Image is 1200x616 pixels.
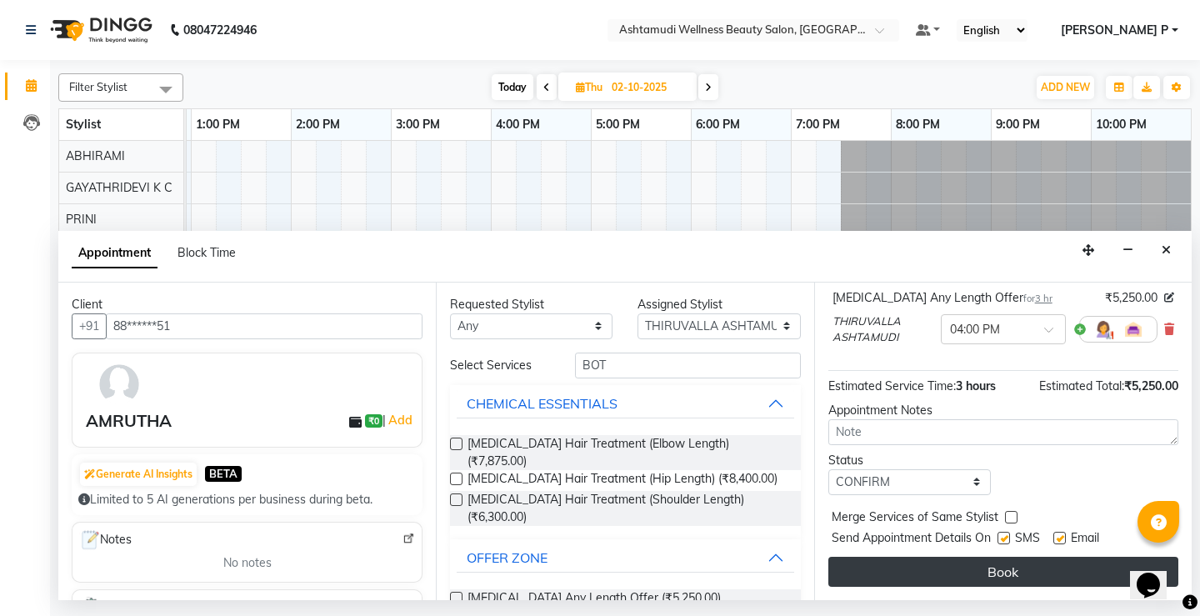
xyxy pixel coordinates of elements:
a: 4:00 PM [492,113,544,137]
iframe: chat widget [1130,549,1183,599]
a: Add [386,410,415,430]
span: 3 hours [956,378,996,393]
div: Limited to 5 AI generations per business during beta. [78,491,416,508]
a: 1:00 PM [192,113,244,137]
div: AMRUTHA [86,408,172,433]
div: Assigned Stylist [637,296,800,313]
span: [PERSON_NAME] P [1061,22,1168,39]
img: Interior.png [1123,319,1143,339]
span: | [382,410,415,430]
span: SMS [1015,529,1040,550]
span: Filter Stylist [69,80,127,93]
span: ₹5,250.00 [1124,378,1178,393]
button: Close [1154,238,1178,263]
span: [MEDICAL_DATA] Hair Treatment (Shoulder Length) (₹6,300.00) [467,491,787,526]
span: PRINI [66,212,97,227]
span: ₹5,250.00 [1105,289,1157,307]
button: Book [828,557,1178,587]
img: logo [42,7,157,53]
a: 8:00 PM [892,113,944,137]
span: Email [1071,529,1099,550]
button: OFFER ZONE [457,543,793,573]
input: Search by Name/Mobile/Email/Code [106,313,422,339]
div: OFFER ZONE [467,548,547,568]
div: Client [72,296,422,313]
span: GAYATHRIDEVI K C [66,180,172,195]
a: 5:00 PM [592,113,644,137]
span: ₹0 [365,414,382,428]
span: Appointment [72,238,157,268]
button: +91 [72,313,107,339]
span: Merge Services of Same Stylist [832,508,998,529]
span: Block Time [177,245,236,260]
a: 9:00 PM [992,113,1044,137]
div: Requested Stylist [450,296,612,313]
a: 2:00 PM [292,113,344,137]
button: Generate AI Insights [80,463,197,486]
span: Estimated Service Time: [828,378,956,393]
button: CHEMICAL ESSENTIALS [457,388,793,418]
span: Thu [572,81,607,93]
img: Hairdresser.png [1093,319,1113,339]
div: Status [828,452,991,469]
div: Appointment Notes [828,402,1178,419]
b: 08047224946 [183,7,257,53]
a: 3:00 PM [392,113,444,137]
span: Estimated Total: [1039,378,1124,393]
span: BETA [205,466,242,482]
span: [MEDICAL_DATA] Any Length Offer (₹5,250.00) [467,589,721,610]
span: Stylist [66,117,101,132]
div: [MEDICAL_DATA] Any Length Offer [832,289,1052,307]
a: 6:00 PM [692,113,744,137]
span: Send Appointment Details On [832,529,991,550]
small: for [1023,293,1052,304]
span: ADD NEW [1041,81,1090,93]
span: Notes [79,529,132,551]
div: CHEMICAL ESSENTIALS [467,393,617,413]
a: 10:00 PM [1092,113,1151,137]
input: 2025-10-02 [607,75,690,100]
i: Edit price [1164,293,1174,303]
input: Search by service name [575,353,800,378]
span: [MEDICAL_DATA] Hair Treatment (Elbow Length) (₹7,875.00) [467,435,787,470]
span: 3 hr [1035,293,1052,304]
div: Select Services [437,357,562,374]
span: [MEDICAL_DATA] Hair Treatment (Hip Length) (₹8,400.00) [467,470,777,491]
a: 7:00 PM [792,113,844,137]
img: avatar [95,360,143,408]
span: ABHIRAMI [66,148,125,163]
button: ADD NEW [1037,76,1094,99]
span: THIRUVALLA ASHTAMUDI [832,313,934,346]
span: No notes [223,554,272,572]
span: Today [492,74,533,100]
